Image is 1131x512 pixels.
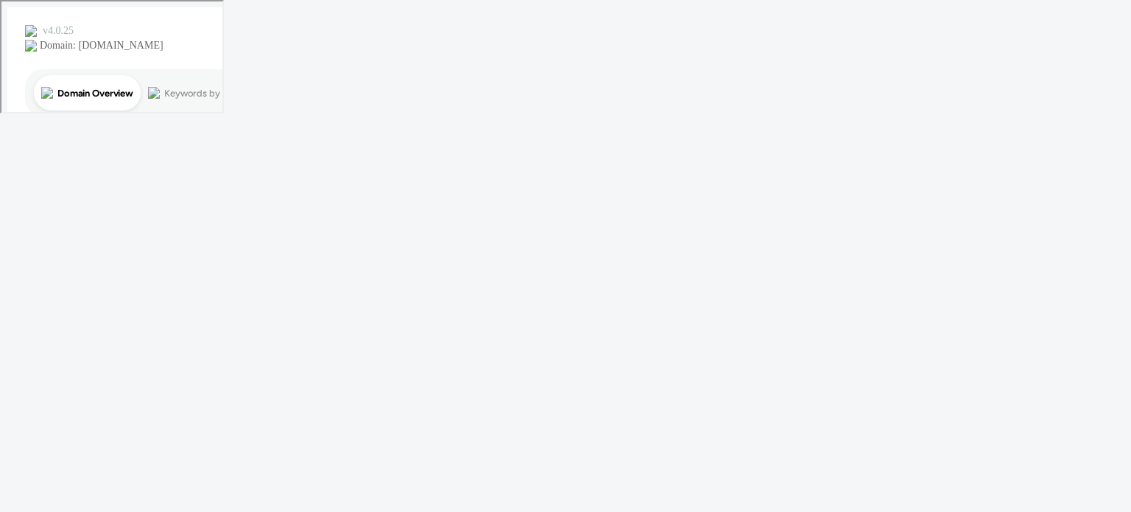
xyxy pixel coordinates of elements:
div: Keywords by Traffic [163,87,248,97]
div: Domain: [DOMAIN_NAME] [38,38,162,50]
div: v 4.0.25 [41,24,72,35]
div: Domain Overview [56,87,132,97]
img: logo_orange.svg [24,24,35,35]
img: tab_keywords_by_traffic_grey.svg [147,85,158,97]
img: tab_domain_overview_orange.svg [40,85,52,97]
img: website_grey.svg [24,38,35,50]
